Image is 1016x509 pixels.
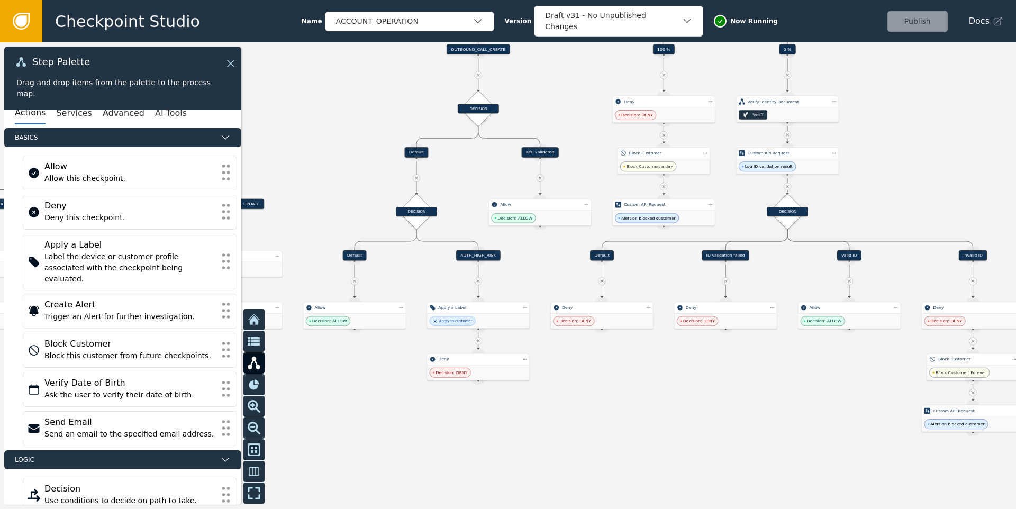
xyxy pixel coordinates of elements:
[683,318,715,324] span: Decision: DENY
[730,16,778,26] span: Now Running
[438,305,518,311] div: Apply a Label
[191,305,271,311] div: Allow
[44,350,215,361] div: Block this customer from future checkpoints.
[16,77,229,99] div: Drag and drop items from the palette to the process map.
[621,215,675,221] span: Alert on blocked customer
[15,455,216,465] span: Logic
[686,305,766,311] div: Deny
[44,483,215,495] div: Decision
[44,239,215,251] div: Apply a Label
[44,311,215,322] div: Trigger an Alert for further investigation.
[930,318,962,324] span: Decision: DENY
[933,407,1013,414] div: Custom API Request
[336,16,473,27] div: ACCOUNT_OPERATION
[302,16,322,26] span: Name
[44,173,215,184] div: Allow this checkpoint.
[590,250,614,260] div: Default
[312,318,347,324] span: Decision: ALLOW
[534,6,703,37] button: Draft v31 - No Unpublished Changes
[500,202,580,208] div: Allow
[559,318,591,324] span: Decision: DENY
[343,250,367,260] div: Default
[767,207,808,216] div: DECISION
[653,44,675,54] div: 100 %
[438,356,518,362] div: Deny
[456,250,501,260] div: AUTH_HIGH_RISK
[44,377,215,389] div: Verify Date of Birth
[44,199,215,212] div: Deny
[44,416,215,429] div: Send Email
[396,207,437,216] div: DECISION
[505,16,532,26] span: Version
[155,102,187,124] button: AI Tools
[44,338,215,350] div: Block Customer
[938,356,1008,362] div: Block Customer
[103,102,144,124] button: Advanced
[624,202,704,208] div: Custom API Request
[15,133,216,142] span: Basics
[629,150,698,157] div: Block Customer
[624,98,704,105] div: Deny
[458,104,499,113] div: DECISION
[325,12,494,31] button: ACCOUNT_OPERATION
[807,318,842,324] span: Decision: ALLOW
[497,215,532,221] span: Decision: ALLOW
[702,250,749,260] div: ID validation failed
[545,10,682,32] div: Draft v31 - No Unpublished Changes
[748,150,828,157] div: Custom API Request
[969,15,990,28] span: Docs
[44,389,215,401] div: Ask the user to verify their date of birth.
[44,298,215,311] div: Create Alert
[562,305,642,311] div: Deny
[55,10,200,33] span: Checkpoint Studio
[933,305,1013,311] div: Deny
[752,112,763,118] div: Veriff
[837,250,861,260] div: Valid ID
[621,112,653,119] span: Decision: DENY
[15,102,46,124] button: Actions
[56,102,92,124] button: Services
[32,57,90,67] span: Step Palette
[522,147,559,157] div: KYC validated
[959,250,987,260] div: Invalid ID
[627,163,673,170] span: Block Customer: a day
[447,44,510,54] div: OUTBOUND_CALL_CREATE
[44,251,215,285] div: Label the device or customer profile associated with the checkpoint being evaluated.
[44,160,215,173] div: Allow
[779,44,795,54] div: 0 %
[44,495,215,506] div: Use conditions to decide on path to take.
[930,421,984,428] span: Alert on blocked customer
[936,369,986,376] span: Block Customer: Forever
[404,147,428,157] div: Default
[44,212,215,223] div: Deny this checkpoint.
[439,319,473,324] div: Apply to customer
[44,429,215,440] div: Send an email to the specified email address.
[969,15,1003,28] a: Docs
[745,163,793,170] span: Log ID validation result
[315,305,395,311] div: Allow
[809,305,889,311] div: Allow
[198,199,264,209] div: PAYMENT_METHOD_UPDATE
[748,98,828,105] div: Verify Identity Document
[191,253,271,259] div: Apply a Label
[436,369,467,376] span: Decision: DENY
